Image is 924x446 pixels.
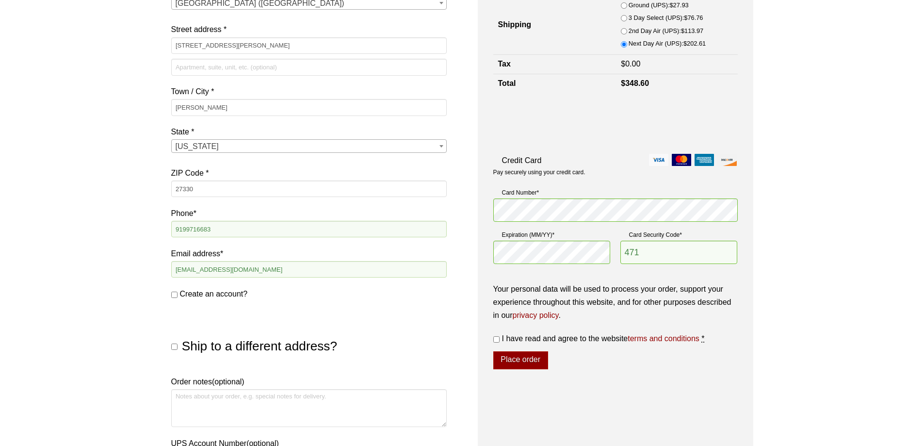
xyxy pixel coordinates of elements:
[182,339,337,353] span: Ship to a different address?
[669,1,688,9] bdi: 27.93
[669,1,673,9] span: $
[681,27,684,34] span: $
[620,241,738,264] input: CSC
[172,140,446,153] span: North Carolina
[493,184,738,272] fieldset: Payment Info
[684,14,687,21] span: $
[684,14,703,21] bdi: 76.76
[493,351,548,370] button: Place order
[493,168,738,177] p: Pay securely using your credit card.
[629,38,706,49] label: Next Day Air (UPS):
[171,166,447,180] label: ZIP Code
[171,207,447,220] label: Phone
[171,139,447,153] span: State
[171,125,447,138] label: State
[493,55,616,74] th: Tax
[180,290,248,298] span: Create an account?
[717,154,737,166] img: discover
[171,59,447,75] input: Apartment, suite, unit, etc. (optional)
[621,60,640,68] bdi: 0.00
[629,26,703,36] label: 2nd Day Air (UPS):
[171,292,178,298] input: Create an account?
[171,344,178,350] input: Ship to a different address?
[171,37,447,54] input: House number and street name
[513,311,559,319] a: privacy policy
[493,103,641,141] iframe: reCAPTCHA
[502,334,699,343] span: I have read and agree to the website
[171,23,447,36] label: Street address
[493,230,611,240] label: Expiration (MM/YY)
[493,154,738,167] label: Credit Card
[493,188,738,198] label: Card Number
[212,378,244,386] span: (optional)
[683,40,687,47] span: $
[628,334,699,343] a: terms and conditions
[620,230,738,240] label: Card Security Code
[621,60,625,68] span: $
[701,334,704,343] abbr: required
[683,40,706,47] bdi: 202.61
[493,282,738,322] p: Your personal data will be used to process your order, support your experience throughout this we...
[493,336,500,343] input: I have read and agree to the websiteterms and conditions *
[672,154,691,166] img: mastercard
[621,79,649,87] bdi: 348.60
[681,27,703,34] bdi: 113.97
[171,247,447,260] label: Email address
[621,79,625,87] span: $
[171,85,447,98] label: Town / City
[629,13,703,23] label: 3 Day Select (UPS):
[493,74,616,93] th: Total
[649,154,668,166] img: visa
[171,375,447,388] label: Order notes
[695,154,714,166] img: amex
